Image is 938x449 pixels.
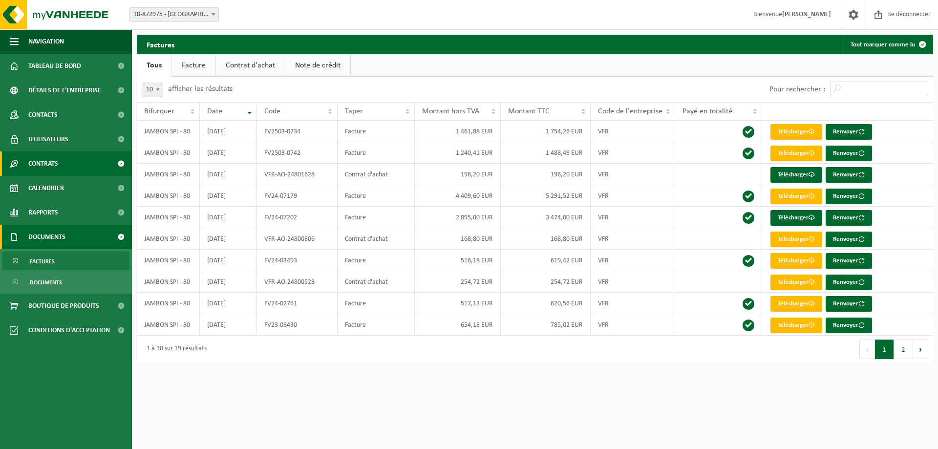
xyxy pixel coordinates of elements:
[851,42,915,48] font: Tout marquer comme lu
[264,278,315,286] font: VFR-AO-24800528
[546,192,583,200] font: 5 291,52 EUR
[456,192,493,200] font: 4 409,60 EUR
[28,111,58,119] font: Contacts
[833,150,858,156] font: Renvoyer
[28,87,101,94] font: Détails de l'entreprise
[770,189,822,204] a: Télécharger
[598,128,609,135] font: VFR
[345,300,366,307] font: Facture
[770,210,822,226] a: Télécharger
[546,214,583,221] font: 3 474,00 EUR
[207,128,226,135] font: [DATE]
[144,171,190,178] font: JAMBON SPI - 80
[147,345,207,352] font: 1 à 10 sur 19 résultats
[207,171,226,178] font: [DATE]
[142,83,163,97] span: 10
[551,235,583,243] font: 168,80 EUR
[207,107,222,115] font: Date
[551,278,583,286] font: 254,72 EUR
[30,259,55,265] font: Factures
[901,346,905,354] font: 2
[28,327,110,334] font: Conditions d'acceptation
[833,257,858,264] font: Renvoyer
[28,63,81,70] font: Tableau de bord
[778,214,809,221] font: Télécharger
[28,185,64,192] font: Calendrier
[598,107,662,115] font: Code de l'entreprise
[264,321,297,329] font: FV23-08430
[833,279,858,285] font: Renvoyer
[833,322,858,328] font: Renvoyer
[782,11,831,18] font: [PERSON_NAME]
[147,42,174,49] font: Factures
[826,253,872,269] button: Renvoyer
[144,214,190,221] font: JAMBON SPI - 80
[826,318,872,333] button: Renvoyer
[264,128,300,135] font: FV2503-0734
[129,8,218,21] span: 10-872975 - Jambon SPI - 80
[2,273,129,291] a: Documents
[894,340,913,359] button: 2
[770,124,822,140] a: Télécharger
[168,85,233,93] font: afficher les résultats
[264,214,297,221] font: FV24-07202
[207,150,226,157] font: [DATE]
[843,35,932,54] button: Tout marquer comme lu
[833,300,858,307] font: Renvoyer
[456,150,493,157] font: 1 240,41 EUR
[345,321,366,329] font: Facture
[207,321,226,329] font: [DATE]
[461,300,493,307] font: 517,13 EUR
[833,236,858,242] font: Renvoyer
[598,214,609,221] font: VFR
[826,232,872,247] button: Renvoyer
[769,86,825,93] font: Pour rechercher :
[264,150,300,157] font: FV2503-0742
[264,257,297,264] font: FV24-03493
[833,193,858,199] font: Renvoyer
[546,128,583,135] font: 1 754,26 EUR
[770,232,822,247] a: Télécharger
[28,160,58,168] font: Contrats
[456,214,493,221] font: 2 895,00 EUR
[144,150,190,157] font: JAMBON SPI - 80
[508,107,550,115] font: Montant TTC
[144,192,190,200] font: JAMBON SPI - 80
[144,321,190,329] font: JAMBON SPI - 80
[551,171,583,178] font: 196,20 EUR
[144,257,190,264] font: JAMBON SPI - 80
[888,11,931,18] font: Se déconnecter
[598,235,609,243] font: VFR
[144,107,174,115] font: Bifurquer
[144,128,190,135] font: JAMBON SPI - 80
[146,86,153,93] font: 10
[833,171,858,178] font: Renvoyer
[264,235,315,243] font: VFR-AO-24800806
[551,257,583,264] font: 619,42 EUR
[778,171,809,178] font: Télécharger
[264,192,297,200] font: FV24-07179
[133,11,249,18] font: 10-872975 - [GEOGRAPHIC_DATA] SPI - 80
[770,296,822,312] a: Télécharger
[598,321,609,329] font: VFR
[598,150,609,157] font: VFR
[778,150,809,156] font: Télécharger
[833,128,858,135] font: Renvoyer
[461,257,493,264] font: 516,18 EUR
[28,234,65,241] font: Documents
[598,300,609,307] font: VFR
[826,124,872,140] button: Renvoyer
[2,252,129,270] a: Factures
[345,257,366,264] font: Facture
[826,167,872,183] button: Renvoyer
[833,214,858,221] font: Renvoyer
[753,11,782,18] font: Bienvenue
[345,214,366,221] font: Facture
[598,171,609,178] font: VFR
[598,278,609,286] font: VFR
[913,340,928,359] button: Suivant
[875,340,894,359] button: 1
[264,107,280,115] font: Code
[770,253,822,269] a: Télécharger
